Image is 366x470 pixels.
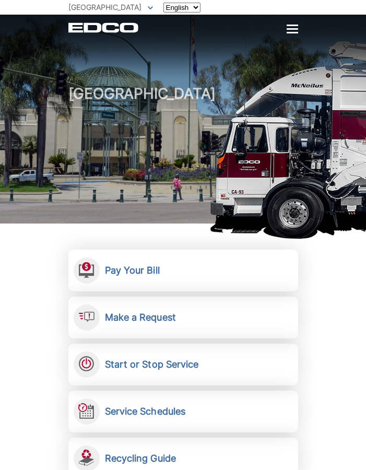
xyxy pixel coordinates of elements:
h2: Pay Your Bill [105,265,160,276]
span: [GEOGRAPHIC_DATA] [68,3,141,11]
h2: Service Schedules [105,406,186,417]
h2: Make a Request [105,312,176,323]
a: EDCD logo. Return to the homepage. [68,22,138,33]
h2: Recycling Guide [105,453,176,464]
a: Service Schedules [68,391,298,432]
a: Make a Request [68,297,298,338]
h2: Start or Stop Service [105,359,199,370]
select: Select a language [163,3,200,13]
h1: [GEOGRAPHIC_DATA] [68,86,298,226]
a: Pay Your Bill [68,250,298,291]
